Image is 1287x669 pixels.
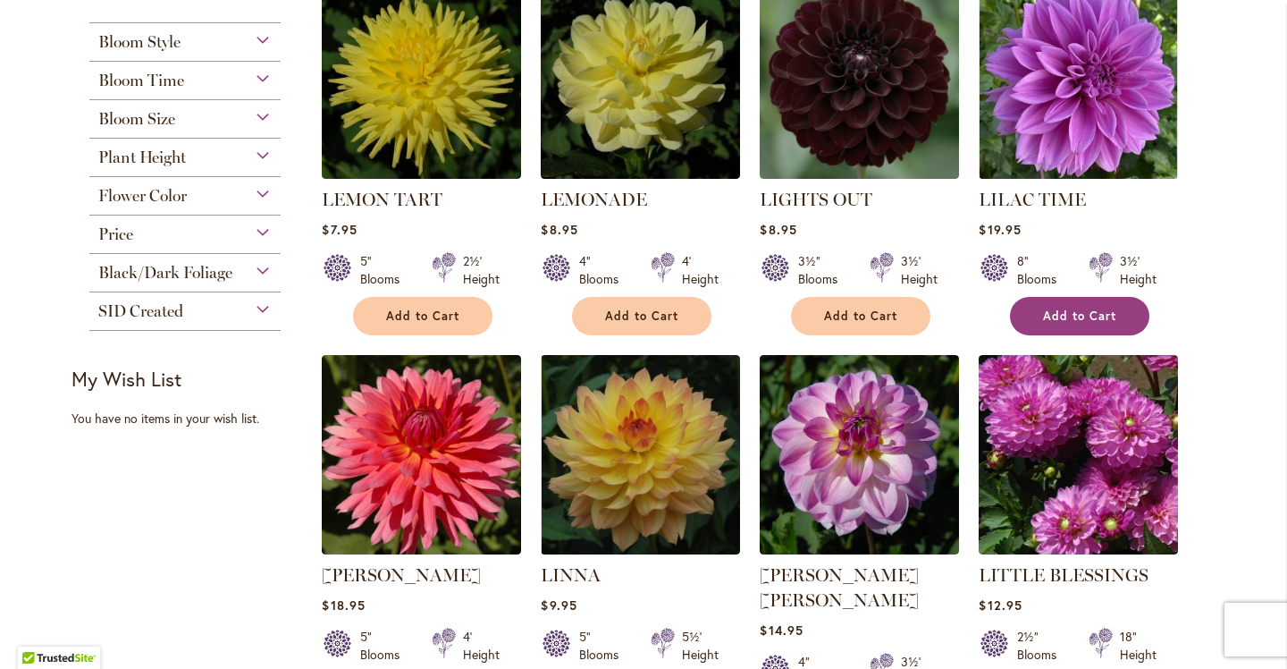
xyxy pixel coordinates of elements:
[98,224,133,244] span: Price
[322,355,521,555] img: LINDY
[1120,252,1157,288] div: 3½' Height
[463,252,500,288] div: 2½' Height
[979,597,1022,614] span: $12.95
[579,628,629,664] div: 5" Blooms
[901,252,938,288] div: 3½' Height
[1120,628,1157,664] div: 18" Height
[322,541,521,558] a: LINDY
[98,186,187,206] span: Flower Color
[322,221,357,238] span: $7.95
[1043,309,1116,324] span: Add to Cart
[605,309,678,324] span: Add to Cart
[682,628,719,664] div: 5½' Height
[979,541,1178,558] a: LITTLE BLESSINGS
[760,564,919,611] a: [PERSON_NAME] [PERSON_NAME]
[791,297,930,335] button: Add to Cart
[541,355,740,555] img: LINNA
[360,252,410,288] div: 5" Blooms
[322,564,481,586] a: [PERSON_NAME]
[541,221,577,238] span: $8.95
[322,189,442,210] a: LEMON TART
[572,297,711,335] button: Add to Cart
[98,71,184,90] span: Bloom Time
[71,366,181,392] strong: My Wish List
[824,309,897,324] span: Add to Cart
[760,189,872,210] a: LIGHTS OUT
[979,564,1148,586] a: LITTLE BLESSINGS
[541,597,576,614] span: $9.95
[463,628,500,664] div: 4' Height
[979,165,1178,182] a: Lilac Time
[98,301,183,321] span: SID Created
[1017,252,1067,288] div: 8" Blooms
[541,165,740,182] a: LEMONADE
[760,622,803,639] span: $14.95
[979,189,1086,210] a: LILAC TIME
[579,252,629,288] div: 4" Blooms
[322,165,521,182] a: LEMON TART
[682,252,719,288] div: 4' Height
[98,263,232,283] span: Black/Dark Foliage
[979,221,1021,238] span: $19.95
[1017,628,1067,664] div: 2½" Blooms
[98,32,181,52] span: Bloom Style
[541,189,647,210] a: LEMONADE
[13,605,63,656] iframe: Launch Accessibility Center
[541,541,740,558] a: LINNA
[760,165,959,182] a: LIGHTS OUT
[353,297,492,335] button: Add to Cart
[979,355,1178,555] img: LITTLE BLESSINGS
[760,221,796,238] span: $8.95
[322,597,365,614] span: $18.95
[360,628,410,664] div: 5" Blooms
[760,541,959,558] a: LISA LISA
[541,564,601,586] a: LINNA
[798,252,848,288] div: 3½" Blooms
[98,148,186,167] span: Plant Height
[760,355,959,555] img: LISA LISA
[98,109,175,129] span: Bloom Size
[386,309,459,324] span: Add to Cart
[71,410,310,428] div: You have no items in your wish list.
[1010,297,1149,335] button: Add to Cart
